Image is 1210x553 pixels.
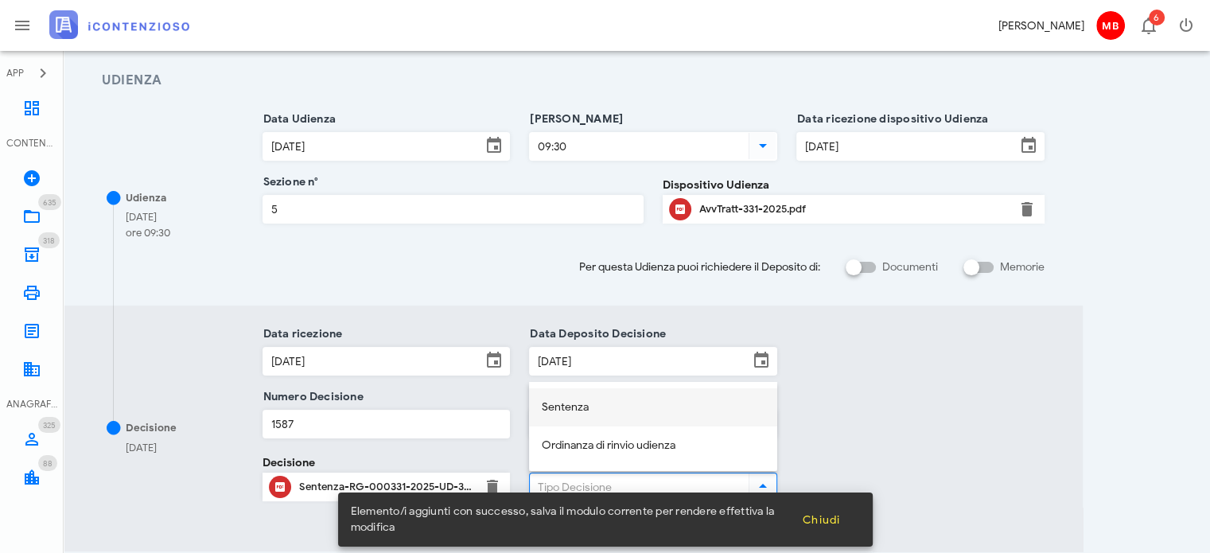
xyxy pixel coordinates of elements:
[6,136,57,150] div: CONTENZIOSO
[6,397,57,411] div: ANAGRAFICA
[530,473,745,500] input: Tipo Decisione
[542,401,765,415] div: Sentenza
[263,454,315,471] label: Decisione
[263,411,510,438] input: Numero Decisione
[126,420,177,436] div: Decisione
[43,420,56,430] span: 325
[1091,6,1129,45] button: MB
[1000,259,1045,275] label: Memorie
[126,190,166,206] div: Udienza
[483,477,502,497] button: Elimina
[699,197,1008,222] div: Clicca per aprire un'anteprima del file o scaricarlo
[38,194,61,210] span: Distintivo
[49,10,189,39] img: logo-text-2x.png
[525,111,623,127] label: [PERSON_NAME]
[802,513,841,527] span: Chiudi
[259,174,319,190] label: Sezione n°
[299,481,474,493] div: Sentenza-RG-000331-2025-UD-31032025.pdf
[43,458,53,469] span: 88
[1096,11,1125,40] span: MB
[259,326,343,342] label: Data ricezione
[579,259,820,275] span: Per questa Udienza puoi richiedere il Deposito di:
[263,196,644,223] input: Sezione n°
[43,197,56,208] span: 635
[126,209,170,225] div: [DATE]
[1129,6,1167,45] button: Distintivo
[663,177,769,193] label: Dispositivo Udienza
[126,441,157,454] span: [DATE]
[269,476,291,498] button: Clicca per aprire un'anteprima del file o scaricarlo
[525,452,611,468] label: Tipo Decisione
[351,504,789,535] span: Elemento/i aggiunti con successo, salva il modulo corrente per rendere effettiva la modifica
[43,236,55,246] span: 318
[525,326,666,342] label: Data Deposito Decisione
[542,439,765,453] div: Ordinanza di rinvio udienza
[789,505,854,534] button: Chiudi
[259,111,337,127] label: Data Udienza
[1017,200,1037,219] button: Elimina
[1149,10,1165,25] span: Distintivo
[38,455,57,471] span: Distintivo
[38,417,60,433] span: Distintivo
[998,18,1084,34] div: [PERSON_NAME]
[259,389,364,405] label: Numero Decisione
[699,203,1008,216] div: AvvTratt-331-2025.pdf
[126,225,170,241] div: ore 09:30
[102,71,1045,91] h3: Udienza
[882,259,938,275] label: Documenti
[299,474,474,500] div: Clicca per aprire un'anteprima del file o scaricarlo
[530,133,745,160] input: Ora Udienza
[38,232,60,248] span: Distintivo
[792,111,988,127] label: Data ricezione dispositivo Udienza
[669,198,691,220] button: Clicca per aprire un'anteprima del file o scaricarlo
